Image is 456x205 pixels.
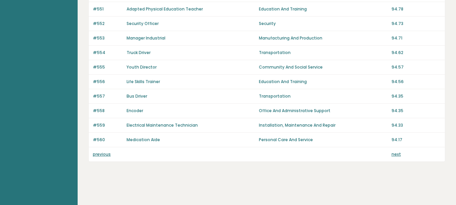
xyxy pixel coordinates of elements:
[259,137,387,143] p: Personal Care And Service
[392,35,441,41] p: 94.71
[93,151,111,157] a: previous
[93,137,123,143] p: #560
[259,93,387,99] p: Transportation
[392,6,441,12] p: 94.78
[392,151,401,157] a: next
[127,93,147,99] a: Bus Driver
[392,93,441,99] p: 94.35
[392,122,441,128] p: 94.33
[127,50,151,55] a: Truck Driver
[259,122,387,128] p: Installation, Maintenance And Repair
[127,79,160,84] a: Life Skills Trainer
[127,35,165,41] a: Manager Industrial
[259,6,387,12] p: Education And Training
[93,35,123,41] p: #553
[259,108,387,114] p: Office And Administrative Support
[259,21,387,27] p: Security
[392,79,441,85] p: 94.56
[93,93,123,99] p: #557
[93,50,123,56] p: #554
[93,108,123,114] p: #558
[93,6,123,12] p: #551
[127,108,143,113] a: Encoder
[392,137,441,143] p: 94.17
[392,108,441,114] p: 94.35
[93,64,123,70] p: #555
[127,137,160,143] a: Medication Aide
[259,79,387,85] p: Education And Training
[127,21,159,26] a: Security Officer
[127,6,203,12] a: Adapted Physical Education Teacher
[259,35,387,41] p: Manufacturing And Production
[392,21,441,27] p: 94.73
[392,64,441,70] p: 94.57
[93,122,123,128] p: #559
[93,79,123,85] p: #556
[259,50,387,56] p: Transportation
[127,122,198,128] a: Electrical Maintenance Technician
[127,64,157,70] a: Youth Director
[93,21,123,27] p: #552
[392,50,441,56] p: 94.62
[259,64,387,70] p: Community And Social Service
